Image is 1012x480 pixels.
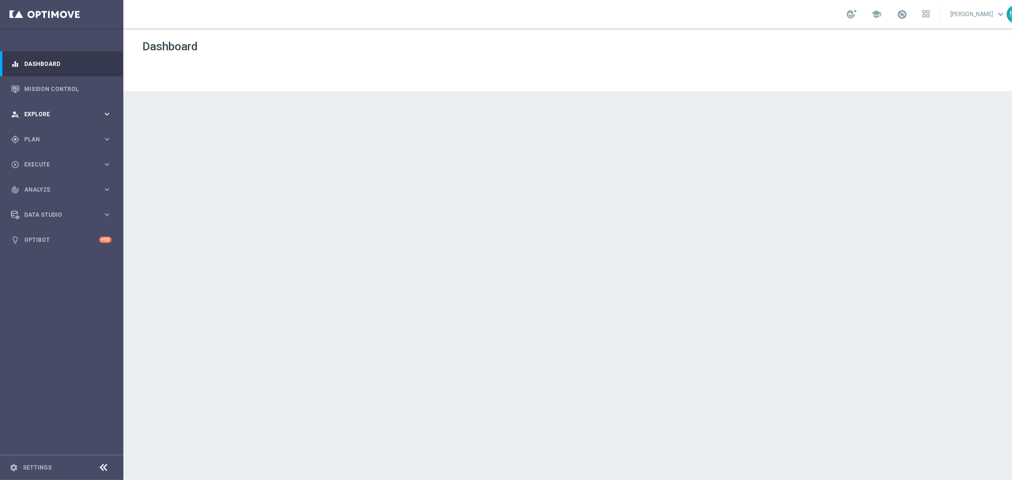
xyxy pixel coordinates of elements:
i: keyboard_arrow_right [102,160,111,169]
i: keyboard_arrow_right [102,135,111,144]
div: Dashboard [11,51,111,76]
div: +10 [99,237,111,243]
button: equalizer Dashboard [10,60,112,68]
button: gps_fixed Plan keyboard_arrow_right [10,136,112,143]
div: Mission Control [11,76,111,102]
span: Analyze [24,187,102,193]
div: Execute [11,160,102,169]
span: Execute [24,162,102,167]
span: keyboard_arrow_down [995,9,1006,19]
i: person_search [11,110,19,119]
a: Settings [23,465,52,471]
button: Data Studio keyboard_arrow_right [10,211,112,219]
div: Explore [11,110,102,119]
i: play_circle_outline [11,160,19,169]
span: Data Studio [24,212,102,218]
span: school [871,9,882,19]
button: Mission Control [10,85,112,93]
button: track_changes Analyze keyboard_arrow_right [10,186,112,194]
i: equalizer [11,60,19,68]
i: track_changes [11,185,19,194]
span: Explore [24,111,102,117]
i: keyboard_arrow_right [102,210,111,219]
button: play_circle_outline Execute keyboard_arrow_right [10,161,112,168]
div: Analyze [11,185,102,194]
a: Mission Control [24,76,111,102]
a: Optibot [24,227,99,252]
button: lightbulb Optibot +10 [10,236,112,244]
div: Plan [11,135,102,144]
a: Dashboard [24,51,111,76]
span: Plan [24,137,102,142]
div: Data Studio [11,211,102,219]
a: [PERSON_NAME]keyboard_arrow_down [949,7,1007,21]
i: keyboard_arrow_right [102,110,111,119]
i: gps_fixed [11,135,19,144]
div: Optibot [11,227,111,252]
i: lightbulb [11,236,19,244]
i: settings [9,463,18,472]
button: person_search Explore keyboard_arrow_right [10,111,112,118]
i: keyboard_arrow_right [102,185,111,194]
